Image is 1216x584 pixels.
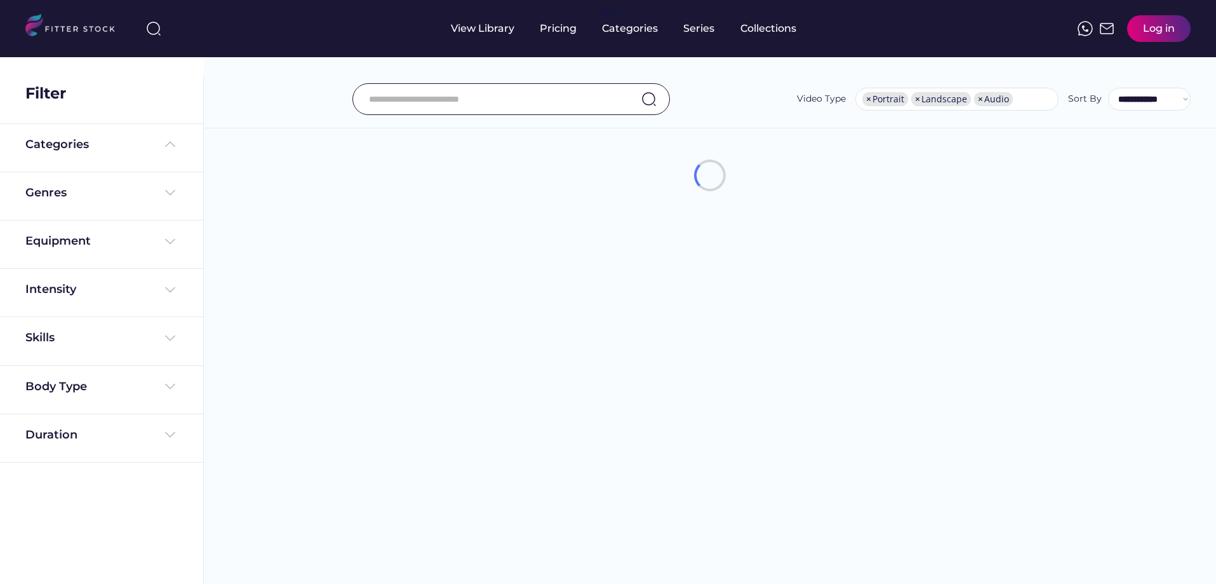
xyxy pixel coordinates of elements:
li: Landscape [911,92,971,106]
div: Duration [25,427,77,443]
div: View Library [451,22,514,36]
img: Frame%20%284%29.svg [163,282,178,297]
div: Pricing [540,22,577,36]
div: Skills [25,330,57,346]
img: Frame%20%284%29.svg [163,427,178,442]
div: Categories [602,22,658,36]
div: Body Type [25,379,87,395]
div: Intensity [25,282,76,297]
div: Log in [1143,22,1175,36]
li: Audio [974,92,1013,106]
div: Filter [25,83,66,104]
span: × [915,95,920,104]
div: Sort By [1068,93,1102,105]
img: Frame%20%285%29.svg [163,137,178,152]
img: LOGO.svg [25,14,126,40]
img: meteor-icons_whatsapp%20%281%29.svg [1078,21,1093,36]
div: Video Type [797,93,846,105]
div: Collections [740,22,796,36]
img: Frame%20%284%29.svg [163,234,178,249]
div: Series [683,22,715,36]
div: Genres [25,185,67,201]
img: Frame%2051.svg [1099,21,1114,36]
img: Frame%20%284%29.svg [163,330,178,346]
div: Equipment [25,233,91,249]
img: search-normal%203.svg [146,21,161,36]
span: × [978,95,983,104]
img: search-normal.svg [641,92,657,107]
div: Categories [25,137,89,153]
div: fvck [602,6,618,19]
li: Portrait [862,92,908,106]
img: Frame%20%284%29.svg [163,185,178,200]
img: Frame%20%284%29.svg [163,379,178,394]
span: × [866,95,871,104]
